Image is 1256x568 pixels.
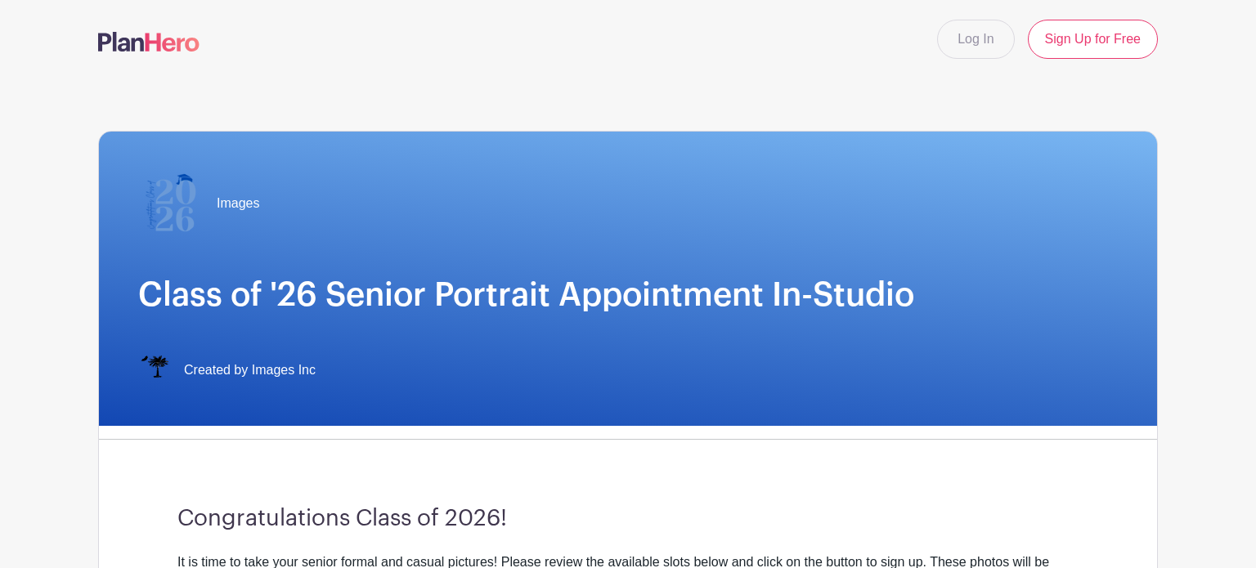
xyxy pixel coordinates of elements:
a: Sign Up for Free [1028,20,1158,59]
span: Created by Images Inc [184,360,316,380]
img: 2026%20logo%20(2).png [138,171,204,236]
span: Images [217,194,259,213]
a: Log In [937,20,1014,59]
h3: Congratulations Class of 2026! [177,505,1079,533]
img: IMAGES%20logo%20transparenT%20PNG%20s.png [138,354,171,387]
h1: Class of '26 Senior Portrait Appointment In-Studio [138,275,1118,315]
img: logo-507f7623f17ff9eddc593b1ce0a138ce2505c220e1c5a4e2b4648c50719b7d32.svg [98,32,200,51]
